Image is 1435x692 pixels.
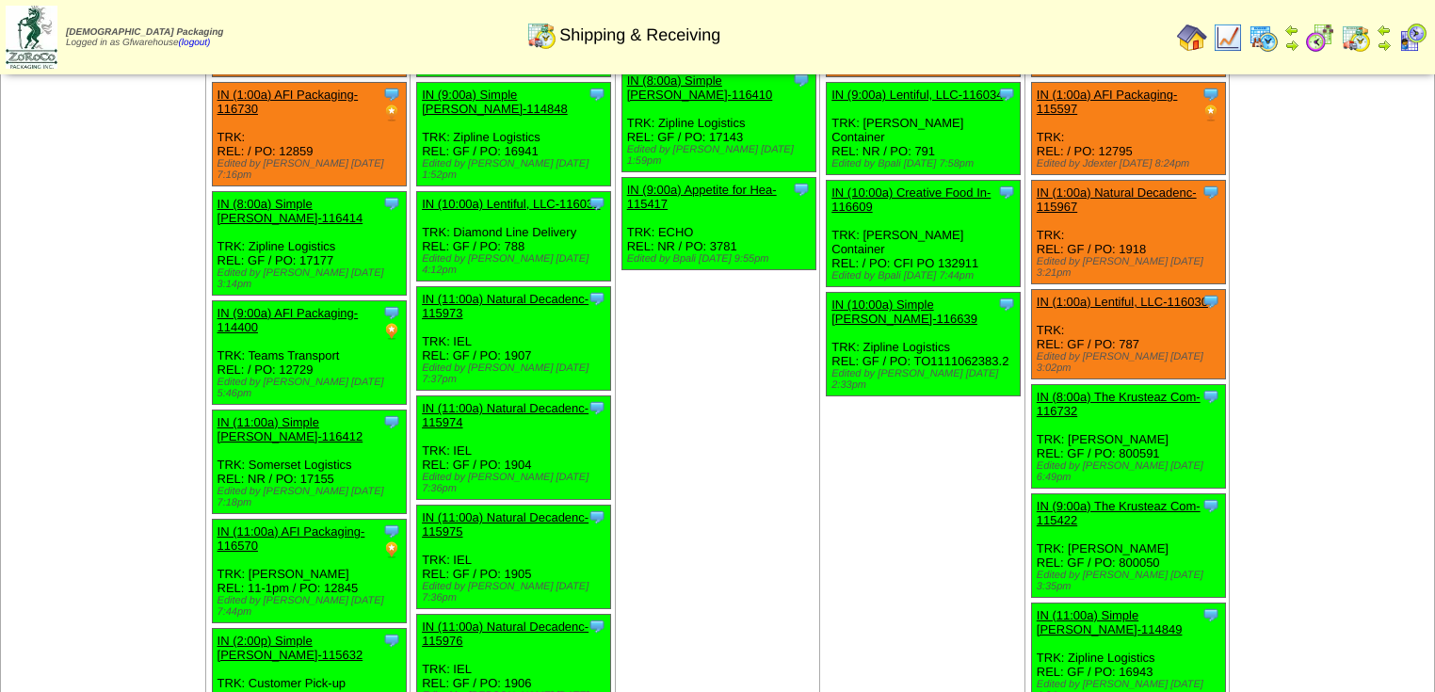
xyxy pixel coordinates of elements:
div: TRK: [PERSON_NAME] REL: 11-1pm / PO: 12845 [212,520,406,623]
img: line_graph.gif [1213,23,1243,53]
img: arrowright.gif [1377,38,1392,53]
img: arrowleft.gif [1284,23,1299,38]
div: Edited by [PERSON_NAME] [DATE] 7:18pm [218,486,406,508]
div: TRK: [PERSON_NAME] Container REL: / PO: CFI PO 132911 [827,181,1021,287]
div: Edited by [PERSON_NAME] [DATE] 2:33pm [831,368,1020,391]
img: Tooltip [997,183,1016,201]
div: Edited by [PERSON_NAME] [DATE] 7:16pm [218,158,406,181]
img: Tooltip [1201,605,1220,624]
a: IN (9:00a) Appetite for Hea-115417 [627,183,777,211]
img: Tooltip [588,398,606,417]
img: PO [382,322,401,341]
a: IN (1:00a) Natural Decadenc-115967 [1037,185,1197,214]
span: [DEMOGRAPHIC_DATA] Packaging [66,27,223,38]
a: IN (11:00a) Natural Decadenc-115975 [422,510,589,539]
a: IN (11:00a) Simple [PERSON_NAME]-116412 [218,415,363,443]
a: IN (10:00a) Simple [PERSON_NAME]-116639 [831,298,977,326]
div: TRK: Zipline Logistics REL: GF / PO: 17143 [621,69,815,172]
a: (logout) [179,38,211,48]
div: Edited by Jdexter [DATE] 8:24pm [1037,158,1225,169]
img: calendarinout.gif [526,20,556,50]
img: calendarinout.gif [1341,23,1371,53]
img: calendarcustomer.gif [1397,23,1427,53]
div: TRK: Zipline Logistics REL: GF / PO: TO1111062383.2 [827,293,1021,396]
div: Edited by [PERSON_NAME] [DATE] 7:44pm [218,595,406,618]
span: Logged in as Gfwarehouse [66,27,223,48]
a: IN (1:00a) Lentiful, LLC-116030 [1037,295,1208,309]
div: TRK: REL: / PO: 12795 [1031,83,1225,175]
div: TRK: IEL REL: GF / PO: 1905 [417,506,611,609]
img: PO [382,540,401,559]
div: Edited by [PERSON_NAME] [DATE] 1:59pm [627,144,815,167]
div: Edited by Bpali [DATE] 9:55pm [627,253,815,265]
div: TRK: Zipline Logistics REL: GF / PO: 16941 [417,83,611,186]
img: Tooltip [382,412,401,431]
span: Shipping & Receiving [559,25,720,45]
div: Edited by [PERSON_NAME] [DATE] 7:36pm [422,581,610,603]
div: Edited by [PERSON_NAME] [DATE] 3:02pm [1037,351,1225,374]
a: IN (11:00a) Natural Decadenc-115976 [422,620,589,648]
div: Edited by [PERSON_NAME] [DATE] 6:49pm [1037,460,1225,483]
a: IN (8:00a) Simple [PERSON_NAME]-116410 [627,73,773,102]
div: TRK: [PERSON_NAME] REL: GF / PO: 800050 [1031,494,1225,598]
div: Edited by [PERSON_NAME] [DATE] 7:36pm [422,472,610,494]
div: TRK: IEL REL: GF / PO: 1904 [417,396,611,500]
img: Tooltip [588,507,606,526]
img: calendarprod.gif [1249,23,1279,53]
a: IN (10:00a) Lentiful, LLC-116031 [422,197,600,211]
div: Edited by Bpali [DATE] 7:58pm [831,158,1020,169]
img: Tooltip [1201,183,1220,201]
a: IN (8:00a) The Krusteaz Com-116732 [1037,390,1201,418]
a: IN (9:00a) The Krusteaz Com-115422 [1037,499,1201,527]
div: Edited by [PERSON_NAME] [DATE] 3:14pm [218,267,406,290]
div: Edited by [PERSON_NAME] [DATE] 3:35pm [1037,570,1225,592]
a: IN (10:00a) Creative Food In-116609 [831,185,991,214]
img: arrowleft.gif [1377,23,1392,38]
div: Edited by [PERSON_NAME] [DATE] 3:21pm [1037,256,1225,279]
a: IN (11:00a) Simple [PERSON_NAME]-114849 [1037,608,1183,636]
a: IN (1:00a) AFI Packaging-115597 [1037,88,1178,116]
div: TRK: Teams Transport REL: / PO: 12729 [212,301,406,405]
div: Edited by Bpali [DATE] 7:44pm [831,270,1020,282]
a: IN (9:00a) Simple [PERSON_NAME]-114848 [422,88,568,116]
a: IN (2:00p) Simple [PERSON_NAME]-115632 [218,634,363,662]
img: Tooltip [588,617,606,636]
a: IN (11:00a) Natural Decadenc-115974 [422,401,589,429]
div: TRK: Zipline Logistics REL: GF / PO: 17177 [212,192,406,296]
div: Edited by [PERSON_NAME] [DATE] 7:37pm [422,362,610,385]
div: TRK: REL: / PO: 12859 [212,83,406,186]
img: Tooltip [997,295,1016,314]
img: Tooltip [588,194,606,213]
div: TRK: REL: GF / PO: 787 [1031,290,1225,379]
img: home.gif [1177,23,1207,53]
img: Tooltip [382,303,401,322]
img: arrowright.gif [1284,38,1299,53]
div: TRK: [PERSON_NAME] Container REL: NR / PO: 791 [827,83,1021,175]
a: IN (9:00a) Lentiful, LLC-116034 [831,88,1003,102]
div: TRK: IEL REL: GF / PO: 1907 [417,287,611,391]
div: TRK: Somerset Logistics REL: NR / PO: 17155 [212,410,406,514]
img: Tooltip [792,180,811,199]
img: Tooltip [1201,387,1220,406]
div: Edited by [PERSON_NAME] [DATE] 4:12pm [422,253,610,276]
a: IN (11:00a) AFI Packaging-116570 [218,524,365,553]
div: Edited by [PERSON_NAME] [DATE] 5:46pm [218,377,406,399]
a: IN (8:00a) Simple [PERSON_NAME]-116414 [218,197,363,225]
img: Tooltip [1201,292,1220,311]
img: calendarblend.gif [1305,23,1335,53]
div: TRK: [PERSON_NAME] REL: GF / PO: 800591 [1031,385,1225,489]
a: IN (1:00a) AFI Packaging-116730 [218,88,359,116]
img: Tooltip [1201,85,1220,104]
img: zoroco-logo-small.webp [6,6,57,69]
img: Tooltip [588,289,606,308]
img: PO [382,104,401,122]
img: PO [1201,104,1220,122]
div: TRK: Diamond Line Delivery REL: GF / PO: 788 [417,192,611,282]
a: IN (11:00a) Natural Decadenc-115973 [422,292,589,320]
img: Tooltip [997,85,1016,104]
div: TRK: REL: GF / PO: 1918 [1031,181,1225,284]
img: Tooltip [382,522,401,540]
a: IN (9:00a) AFI Packaging-114400 [218,306,359,334]
img: Tooltip [382,85,401,104]
img: Tooltip [382,194,401,213]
